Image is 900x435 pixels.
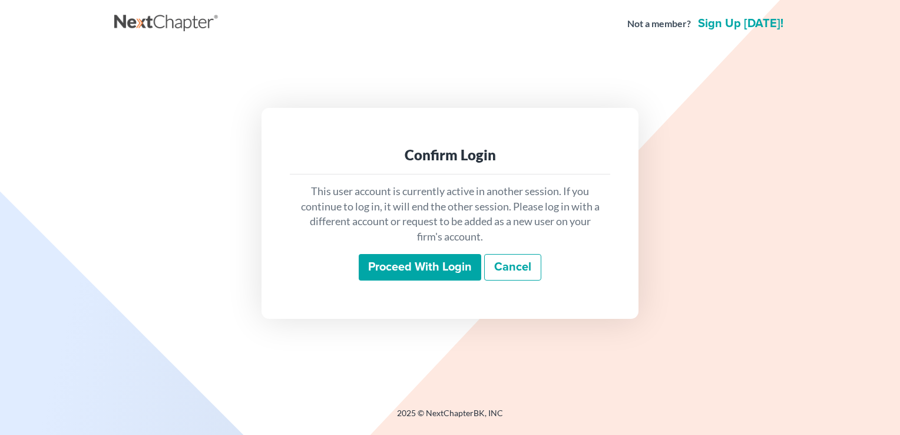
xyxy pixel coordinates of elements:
[114,407,786,429] div: 2025 © NextChapterBK, INC
[359,254,481,281] input: Proceed with login
[484,254,541,281] a: Cancel
[299,146,601,164] div: Confirm Login
[299,184,601,245] p: This user account is currently active in another session. If you continue to log in, it will end ...
[696,18,786,29] a: Sign up [DATE]!
[627,17,691,31] strong: Not a member?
